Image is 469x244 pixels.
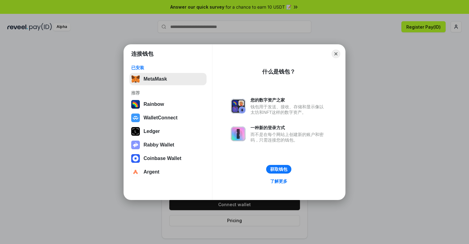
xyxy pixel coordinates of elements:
button: Argent [129,166,207,178]
button: Rabby Wallet [129,139,207,151]
h1: 连接钱包 [131,50,153,58]
button: Close [332,50,340,58]
img: svg+xml,%3Csvg%20xmlns%3D%22http%3A%2F%2Fwww.w3.org%2F2000%2Fsvg%22%20fill%3D%22none%22%20viewBox... [131,141,140,149]
button: Rainbow [129,98,207,110]
div: 获取钱包 [270,166,287,172]
div: 一种新的登录方式 [250,125,327,130]
button: 获取钱包 [266,165,291,174]
button: WalletConnect [129,112,207,124]
div: Coinbase Wallet [144,156,181,161]
div: Argent [144,169,160,175]
img: svg+xml,%3Csvg%20xmlns%3D%22http%3A%2F%2Fwww.w3.org%2F2000%2Fsvg%22%20fill%3D%22none%22%20viewBox... [231,99,246,114]
img: svg+xml,%3Csvg%20fill%3D%22none%22%20height%3D%2233%22%20viewBox%3D%220%200%2035%2033%22%20width%... [131,75,140,83]
img: svg+xml,%3Csvg%20width%3D%22120%22%20height%3D%22120%22%20viewBox%3D%220%200%20120%20120%22%20fil... [131,100,140,109]
div: Ledger [144,129,160,134]
div: Rabby Wallet [144,142,174,148]
div: 什么是钱包？ [262,68,295,75]
div: 钱包用于发送、接收、存储和显示像以太坊和NFT这样的数字资产。 [250,104,327,115]
img: svg+xml,%3Csvg%20xmlns%3D%22http%3A%2F%2Fwww.w3.org%2F2000%2Fsvg%22%20width%3D%2228%22%20height%3... [131,127,140,136]
img: svg+xml,%3Csvg%20width%3D%2228%22%20height%3D%2228%22%20viewBox%3D%220%200%2028%2028%22%20fill%3D... [131,114,140,122]
div: Rainbow [144,102,164,107]
div: 推荐 [131,90,205,96]
div: 了解更多 [270,178,287,184]
div: WalletConnect [144,115,178,121]
div: 而不是在每个网站上创建新的账户和密码，只需连接您的钱包。 [250,132,327,143]
img: svg+xml,%3Csvg%20xmlns%3D%22http%3A%2F%2Fwww.w3.org%2F2000%2Fsvg%22%20fill%3D%22none%22%20viewBox... [231,126,246,141]
div: MetaMask [144,76,167,82]
a: 了解更多 [266,177,291,185]
button: Coinbase Wallet [129,152,207,165]
button: Ledger [129,125,207,138]
img: svg+xml,%3Csvg%20width%3D%2228%22%20height%3D%2228%22%20viewBox%3D%220%200%2028%2028%22%20fill%3D... [131,168,140,176]
button: MetaMask [129,73,207,85]
div: 您的数字资产之家 [250,97,327,103]
div: 已安装 [131,65,205,70]
img: svg+xml,%3Csvg%20width%3D%2228%22%20height%3D%2228%22%20viewBox%3D%220%200%2028%2028%22%20fill%3D... [131,154,140,163]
